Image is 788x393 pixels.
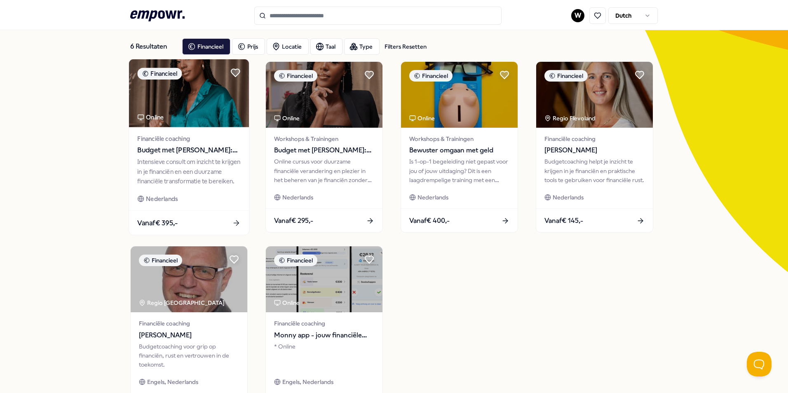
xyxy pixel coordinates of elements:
div: Online [137,112,164,122]
div: Regio Flevoland [544,114,597,123]
span: Financiële coaching [544,134,645,143]
div: * Online [274,342,374,370]
div: Online [274,298,300,307]
div: Financieel [544,70,588,82]
span: Nederlands [146,194,178,204]
button: Prijs [232,38,265,55]
span: Vanaf € 145,- [544,215,583,226]
iframe: Help Scout Beacon - Open [747,352,772,377]
img: package image [266,62,382,128]
span: Vanaf € 295,- [274,215,313,226]
button: Taal [310,38,342,55]
div: Financieel [409,70,453,82]
span: [PERSON_NAME] [139,330,239,341]
span: Bewuster omgaan met geld [409,145,509,156]
a: package imageFinancieelOnlineWorkshops & TrainingenBewuster omgaan met geldIs 1-op-1 begeleiding ... [401,61,518,233]
div: Is 1-op-1 begeleiding niet gepast voor jou of jouw uitdaging? Dit is een laagdrempelige training ... [409,157,509,185]
img: package image [266,246,382,312]
img: package image [401,62,518,128]
a: package imageFinancieelRegio Flevoland Financiële coaching[PERSON_NAME]Budgetcoaching helpt je in... [536,61,653,233]
input: Search for products, categories or subcategories [254,7,502,25]
span: Budget met [PERSON_NAME]: Upgrade je financiën! [274,145,374,156]
span: Workshops & Trainingen [409,134,509,143]
button: W [571,9,584,22]
div: Budgetcoaching helpt je inzicht te krijgen in je financiën en praktische tools te gebruiken voor ... [544,157,645,185]
span: Workshops & Trainingen [274,134,374,143]
a: package imageFinancieelOnlineWorkshops & TrainingenBudget met [PERSON_NAME]: Upgrade je financiën... [265,61,383,233]
button: Locatie [267,38,309,55]
span: Vanaf € 395,- [137,218,178,228]
img: package image [129,59,249,127]
span: Financiële coaching [274,319,374,328]
div: Online cursus voor duurzame financiële verandering en plezier in het beheren van je financiën zon... [274,157,374,185]
img: package image [536,62,653,128]
img: package image [131,246,247,312]
button: Type [344,38,380,55]
span: Vanaf € 400,- [409,215,450,226]
span: Nederlands [282,193,313,202]
div: Filters Resetten [385,42,427,51]
div: Regio [GEOGRAPHIC_DATA] [139,298,226,307]
span: Financiële coaching [139,319,239,328]
a: package imageFinancieelOnlineFinanciële coachingBudget met [PERSON_NAME]: ConsultIntensieve consu... [129,59,250,236]
span: Nederlands [417,193,448,202]
div: Financieel [139,255,182,266]
div: Online [274,114,300,123]
div: Budgetcoaching voor grip op financiën, rust en vertrouwen in de toekomst. [139,342,239,370]
div: 6 Resultaten [130,38,176,55]
span: Engels, Nederlands [147,377,198,386]
div: Financieel [137,68,182,80]
span: Nederlands [553,193,584,202]
span: Monny app - jouw financiële assistent [274,330,374,341]
div: Financieel [274,255,317,266]
div: Intensieve consult om inzicht te krijgen in je financiën en een duurzame financiële transformatie... [137,157,240,186]
div: Online [409,114,435,123]
span: [PERSON_NAME] [544,145,645,156]
span: Engels, Nederlands [282,377,333,386]
button: Financieel [182,38,230,55]
span: Financiële coaching [137,134,240,143]
div: Financieel [274,70,317,82]
span: Budget met [PERSON_NAME]: Consult [137,145,240,156]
